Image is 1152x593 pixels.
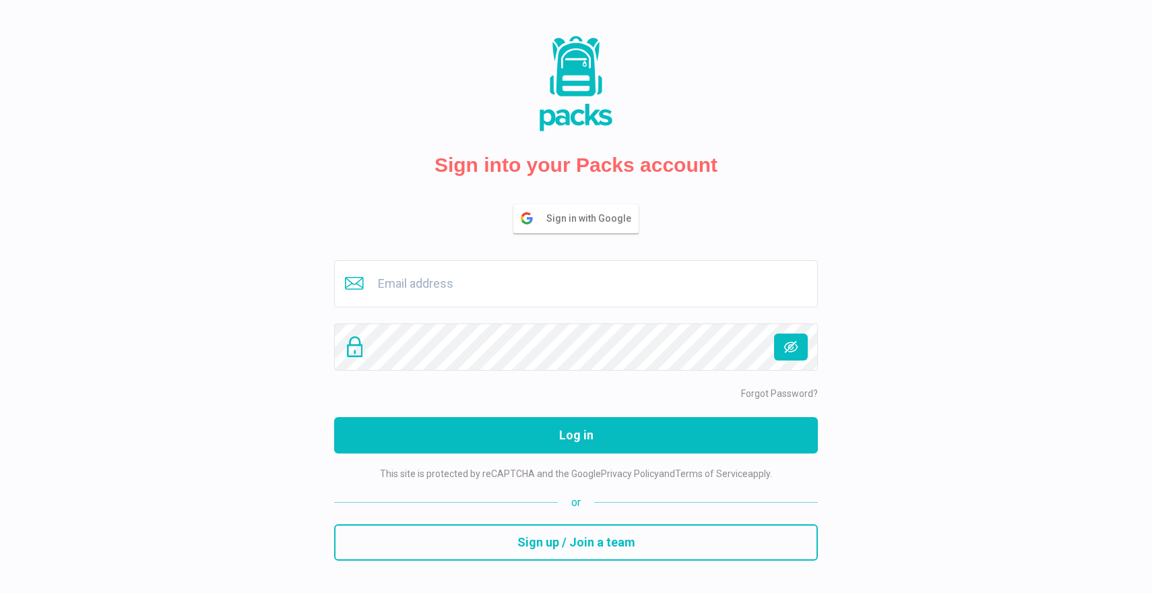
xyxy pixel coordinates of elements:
button: Sign in with Google [513,204,639,233]
button: Sign up / Join a team [334,524,818,561]
span: Sign in with Google [546,205,638,232]
img: Packs Logo [509,33,643,134]
p: This site is protected by reCAPTCHA and the Google and apply. [380,467,772,481]
input: Email address [334,260,818,307]
a: Privacy Policy [601,468,659,479]
a: Terms of Service [675,468,748,479]
a: Forgot Password? [741,388,818,399]
h2: Sign into your Packs account [435,153,717,177]
span: or [558,495,594,511]
button: Log in [334,417,818,454]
